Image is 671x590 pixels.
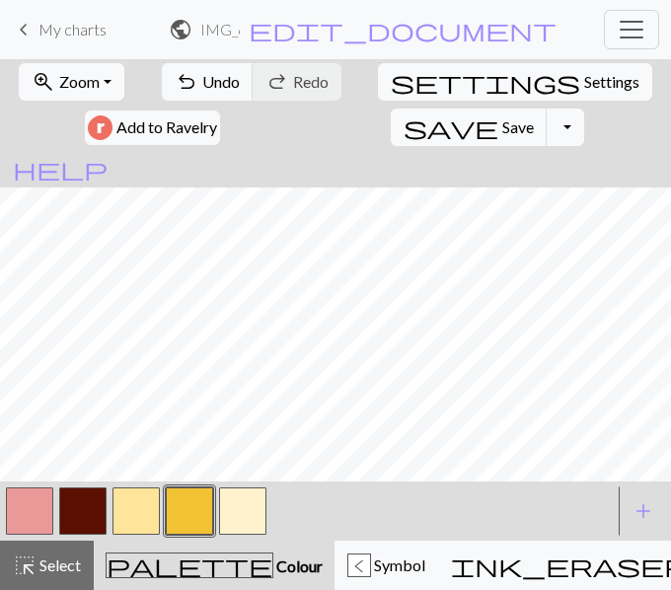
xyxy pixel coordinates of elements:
span: edit_document [249,16,557,43]
a: My charts [12,13,107,46]
button: < Symbol [335,541,438,590]
i: Settings [391,70,580,94]
span: highlight_alt [13,552,37,579]
span: add [632,497,655,525]
span: Save [502,117,534,136]
h2: IMG_6620.png / IMG_6620.png [200,20,240,38]
span: undo [175,68,198,96]
img: Ravelry [88,115,112,140]
button: Add to Ravelry [85,111,220,145]
span: palette [107,552,272,579]
span: My charts [38,20,107,38]
span: help [13,155,108,183]
span: Settings [584,70,639,94]
button: Zoom [19,63,124,101]
span: Symbol [371,555,425,574]
button: Save [391,109,548,146]
span: Colour [273,556,323,575]
button: Toggle navigation [604,10,659,49]
span: save [404,113,498,141]
button: Colour [94,541,335,590]
span: keyboard_arrow_left [12,16,36,43]
span: Undo [202,72,240,91]
span: public [169,16,192,43]
span: Select [37,555,81,574]
span: Add to Ravelry [116,115,217,140]
span: Zoom [59,72,100,91]
button: Undo [162,63,254,101]
span: zoom_in [32,68,55,96]
button: SettingsSettings [378,63,652,101]
div: < [348,554,370,578]
span: settings [391,68,580,96]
